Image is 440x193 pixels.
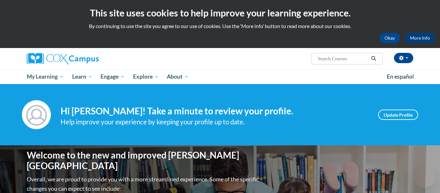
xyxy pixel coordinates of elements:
[405,33,435,43] a: More Info
[17,69,423,84] div: Main menu
[383,70,418,83] a: En español
[133,73,159,81] span: Explore
[387,73,414,80] span: En español
[5,6,435,19] h2: This site uses cookies to help improve your learning experience.
[68,69,97,84] a: Learn
[167,73,189,81] span: About
[100,73,125,81] span: Engage
[27,53,149,64] a: Cox Campus
[129,69,163,84] a: Explore
[72,73,92,81] span: Learn
[163,69,193,84] a: About
[27,53,99,64] img: Cox Campus
[394,53,413,63] button: Account Settings
[5,23,435,30] p: By continuing to use the site you agree to our use of cookies. Use the ‘More info’ button to read...
[379,33,400,43] button: Okay
[369,55,378,63] button: Search
[61,117,368,127] div: Help improve your experience by keeping your profile up to date.
[22,100,51,129] img: Profile Image
[96,69,129,84] a: Engage
[27,73,64,81] span: My Learning
[378,110,418,120] a: Update Profile
[414,167,435,188] iframe: Button to launch messaging window
[317,55,369,63] input: Search Courses
[23,69,68,84] a: My Learning
[61,106,368,117] h4: Hi [PERSON_NAME]! Take a minute to review your profile.
[27,150,260,171] h1: Welcome to the new and improved [PERSON_NAME][GEOGRAPHIC_DATA]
